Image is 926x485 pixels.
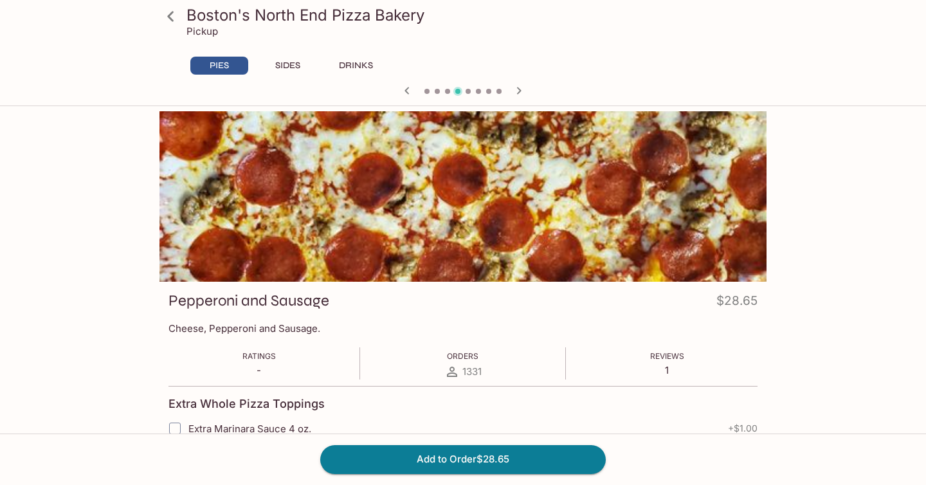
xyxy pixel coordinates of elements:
[728,423,758,434] span: + $1.00
[327,57,385,75] button: DRINKS
[447,351,478,361] span: Orders
[186,5,761,25] h3: Boston's North End Pizza Bakery
[159,111,767,282] div: Pepperoni and Sausage
[259,57,316,75] button: SIDES
[320,445,606,473] button: Add to Order$28.65
[462,365,482,378] span: 1331
[716,291,758,316] h4: $28.65
[190,57,248,75] button: PIES
[242,351,276,361] span: Ratings
[186,25,218,37] p: Pickup
[168,291,329,311] h3: Pepperoni and Sausage
[188,423,311,435] span: Extra Marinara Sauce 4 oz.
[168,397,325,411] h4: Extra Whole Pizza Toppings
[650,364,684,376] p: 1
[242,364,276,376] p: -
[168,322,758,334] p: Cheese, Pepperoni and Sausage.
[650,351,684,361] span: Reviews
